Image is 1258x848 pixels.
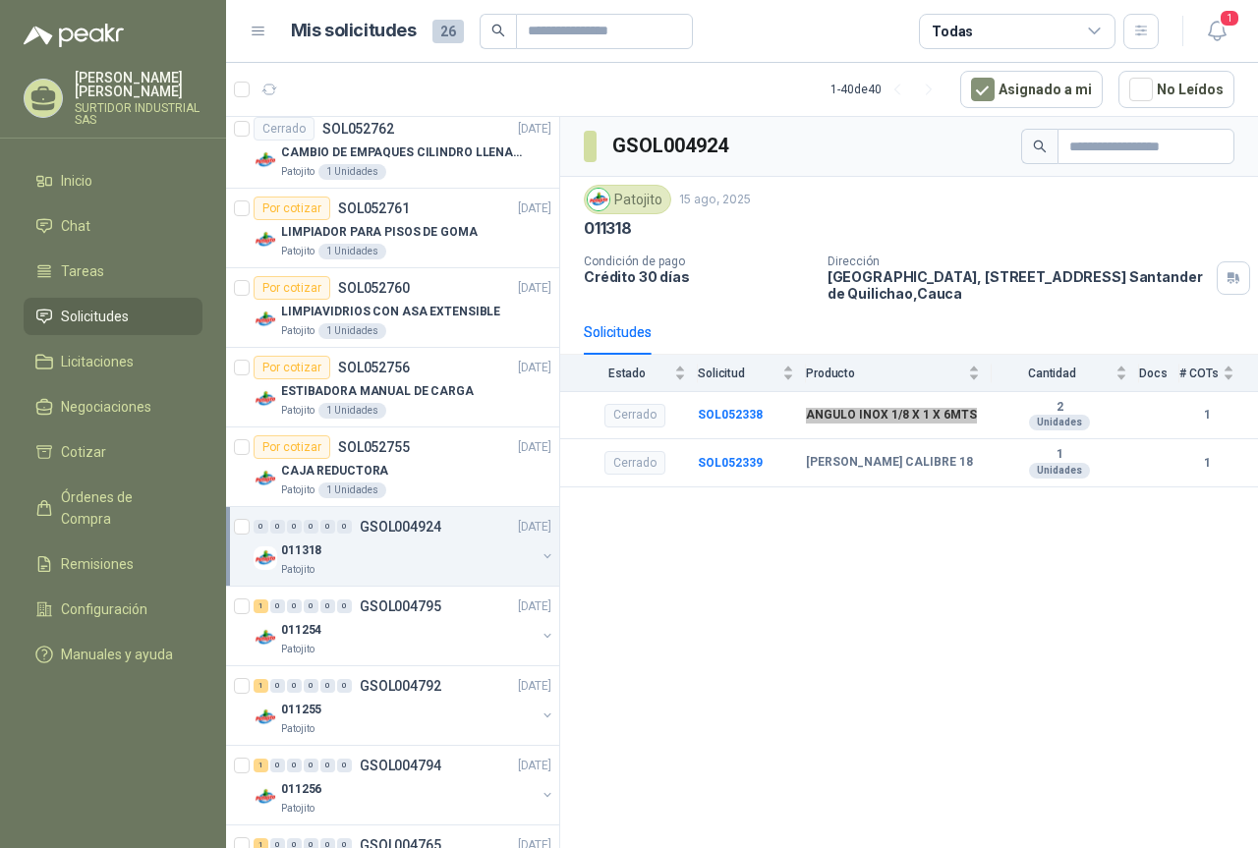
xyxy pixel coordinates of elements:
p: GSOL004924 [360,520,441,534]
img: Logo peakr [24,24,124,47]
p: SOL052760 [338,281,410,295]
button: Asignado a mi [960,71,1103,108]
span: Cotizar [61,441,106,463]
p: Patojito [281,244,314,259]
a: Remisiones [24,545,202,583]
a: Tareas [24,253,202,290]
span: Solicitudes [61,306,129,327]
img: Company Logo [254,467,277,490]
p: [DATE] [518,199,551,218]
img: Company Logo [588,189,609,210]
p: 011318 [281,541,321,560]
a: Licitaciones [24,343,202,380]
img: Company Logo [254,706,277,729]
p: [DATE] [518,757,551,775]
h3: GSOL004924 [612,131,731,161]
a: Solicitudes [24,298,202,335]
p: 011256 [281,780,321,799]
img: Company Logo [254,785,277,809]
span: # COTs [1179,367,1219,380]
a: Configuración [24,591,202,628]
p: GSOL004792 [360,679,441,693]
span: Estado [584,367,670,380]
p: CAMBIO DE EMPAQUES CILINDRO LLENADORA MANUALNUAL [281,143,526,162]
div: 0 [320,759,335,772]
b: 1 [1179,406,1234,424]
div: 1 Unidades [318,482,386,498]
a: Por cotizarSOL052756[DATE] Company LogoESTIBADORA MANUAL DE CARGAPatojito1 Unidades [226,348,559,427]
a: Por cotizarSOL052761[DATE] Company LogoLIMPIADOR PARA PISOS DE GOMAPatojito1 Unidades [226,189,559,268]
p: SOL052755 [338,440,410,454]
span: Órdenes de Compra [61,486,184,530]
span: Inicio [61,170,92,192]
p: GSOL004795 [360,599,441,613]
p: 011318 [584,218,632,239]
div: 0 [287,679,302,693]
th: Estado [560,355,698,391]
p: Patojito [281,323,314,339]
img: Company Logo [254,387,277,411]
a: Chat [24,207,202,245]
a: Por cotizarSOL052760[DATE] Company LogoLIMPIAVIDRIOS CON ASA EXTENSIBLEPatojito1 Unidades [226,268,559,348]
p: Patojito [281,562,314,578]
b: [PERSON_NAME] CALIBRE 18 [806,455,973,471]
p: [DATE] [518,120,551,139]
div: Por cotizar [254,435,330,459]
b: 1 [992,447,1127,463]
div: 0 [337,679,352,693]
p: Patojito [281,482,314,498]
p: Dirección [828,254,1209,268]
div: 1 [254,759,268,772]
p: 011254 [281,621,321,640]
button: No Leídos [1118,71,1234,108]
p: [DATE] [518,518,551,537]
div: Cerrado [604,404,665,427]
img: Company Logo [254,228,277,252]
b: SOL052338 [698,408,763,422]
img: Company Logo [254,308,277,331]
div: 0 [337,759,352,772]
a: Negociaciones [24,388,202,425]
a: Cotizar [24,433,202,471]
div: Por cotizar [254,276,330,300]
p: LIMPIAVIDRIOS CON ASA EXTENSIBLE [281,303,500,321]
p: CAJA REDUCTORA [281,462,388,481]
p: SOL052756 [338,361,410,374]
img: Company Logo [254,148,277,172]
div: 1 - 40 de 40 [830,74,944,105]
span: search [491,24,505,37]
a: Inicio [24,162,202,199]
p: Patojito [281,801,314,817]
span: Licitaciones [61,351,134,372]
th: Docs [1139,355,1179,391]
b: 1 [1179,454,1234,473]
p: LIMPIADOR PARA PISOS DE GOMA [281,223,478,242]
th: Solicitud [698,355,806,391]
h1: Mis solicitudes [291,17,417,45]
div: 0 [304,520,318,534]
b: 2 [992,400,1127,416]
div: 0 [337,599,352,613]
span: Remisiones [61,553,134,575]
div: 0 [304,679,318,693]
div: 0 [287,599,302,613]
div: 0 [270,679,285,693]
p: [DATE] [518,359,551,377]
div: 0 [337,520,352,534]
p: [PERSON_NAME] [PERSON_NAME] [75,71,202,98]
span: Configuración [61,598,147,620]
p: Patojito [281,642,314,657]
div: 1 [254,679,268,693]
div: 0 [304,599,318,613]
div: 0 [287,520,302,534]
div: 1 Unidades [318,244,386,259]
div: 1 [254,599,268,613]
p: [DATE] [518,597,551,616]
th: # COTs [1179,355,1258,391]
p: [DATE] [518,677,551,696]
p: [GEOGRAPHIC_DATA], [STREET_ADDRESS] Santander de Quilichao , Cauca [828,268,1209,302]
p: [DATE] [518,279,551,298]
p: SOL052762 [322,122,394,136]
div: 0 [304,759,318,772]
button: 1 [1199,14,1234,49]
